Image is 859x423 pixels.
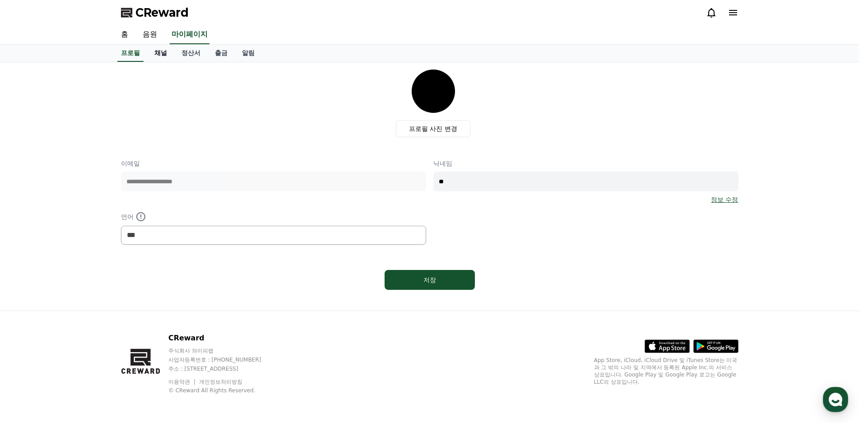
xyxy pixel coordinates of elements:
[121,211,426,222] p: 언어
[139,300,150,307] span: 설정
[403,275,457,284] div: 저장
[396,120,470,137] label: 프로필 사진 변경
[121,5,189,20] a: CReward
[168,333,279,344] p: CReward
[170,25,209,44] a: 마이페이지
[433,159,738,168] p: 닉네임
[385,270,475,290] button: 저장
[168,365,279,372] p: 주소 : [STREET_ADDRESS]
[135,5,189,20] span: CReward
[208,45,235,62] a: 출금
[147,45,174,62] a: 채널
[114,25,135,44] a: 홈
[28,300,34,307] span: 홈
[174,45,208,62] a: 정산서
[199,379,242,385] a: 개인정보처리방침
[412,70,455,113] img: profile_image
[168,347,279,354] p: 주식회사 와이피랩
[117,45,144,62] a: 프로필
[235,45,262,62] a: 알림
[168,356,279,363] p: 사업자등록번호 : [PHONE_NUMBER]
[3,286,60,309] a: 홈
[116,286,173,309] a: 설정
[168,387,279,394] p: © CReward All Rights Reserved.
[83,300,93,307] span: 대화
[168,379,197,385] a: 이용약관
[60,286,116,309] a: 대화
[711,195,738,204] a: 정보 수정
[121,159,426,168] p: 이메일
[135,25,164,44] a: 음원
[594,357,738,386] p: App Store, iCloud, iCloud Drive 및 iTunes Store는 미국과 그 밖의 나라 및 지역에서 등록된 Apple Inc.의 서비스 상표입니다. Goo...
